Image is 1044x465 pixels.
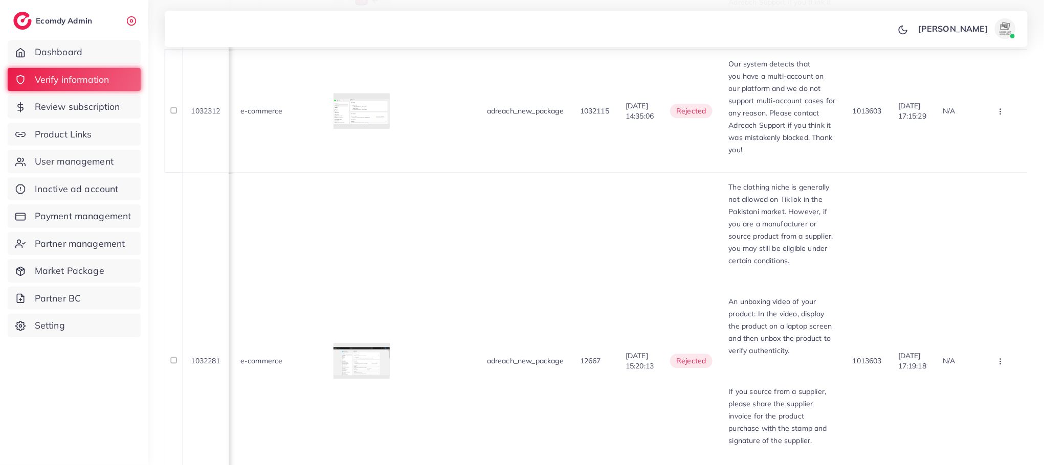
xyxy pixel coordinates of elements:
span: Setting [35,319,65,332]
span: User management [35,155,114,168]
span: Review subscription [35,100,120,113]
span: 12667 [580,356,601,365]
a: Setting [8,314,141,337]
a: Dashboard [8,40,141,64]
span: N/A [943,106,955,115]
a: Verify information [8,68,141,91]
a: [PERSON_NAME]avatar [913,18,1019,39]
p: The clothing niche is generally not allowed on TikTok in the Pakistani market. However, if you ar... [729,181,836,267]
img: img uploaded [334,99,390,124]
span: e-commerce [240,106,283,115]
span: [DATE] 15:20:13 [626,351,654,370]
span: N/A [943,356,955,365]
span: [DATE] 17:15:29 [898,101,926,121]
span: Partner management [35,237,125,250]
span: 1013603 [853,356,882,365]
span: adreach_new_package [487,356,564,365]
a: Market Package [8,259,141,283]
span: 1032312 [191,106,220,115]
span: rejected [670,104,712,118]
span: adreach_new_package [487,106,564,115]
img: logo [13,12,32,30]
span: 1032115 [580,106,609,115]
h2: Ecomdy Admin [36,16,95,26]
img: img uploaded [334,347,390,375]
span: Verify information [35,73,109,86]
span: Partner BC [35,292,81,305]
img: avatar [995,18,1015,39]
span: 1013603 [853,106,882,115]
a: Payment management [8,204,141,228]
span: [DATE] 17:19:18 [898,351,926,370]
a: Inactive ad account [8,177,141,201]
span: [DATE] 14:35:06 [626,101,654,121]
p: Our system detects that you have a multi-account on our platform and we do not support multi-acco... [729,58,836,156]
a: Partner BC [8,287,141,310]
a: Review subscription [8,95,141,119]
p: If you source from a supplier, please share the supplier invoice for the product purchase with th... [729,385,836,447]
span: Product Links [35,128,92,141]
a: User management [8,150,141,173]
a: logoEcomdy Admin [13,12,95,30]
span: Market Package [35,264,104,277]
span: Inactive ad account [35,182,119,196]
span: 1032281 [191,356,220,365]
p: [PERSON_NAME] [918,22,988,35]
span: Payment management [35,210,131,223]
span: e-commerce [240,356,283,365]
a: Product Links [8,123,141,146]
span: Dashboard [35,45,82,59]
p: An unboxing video of your product: In the video, display the product on a laptop screen and then ... [729,295,836,357]
span: rejected [670,354,712,368]
a: Partner management [8,232,141,255]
